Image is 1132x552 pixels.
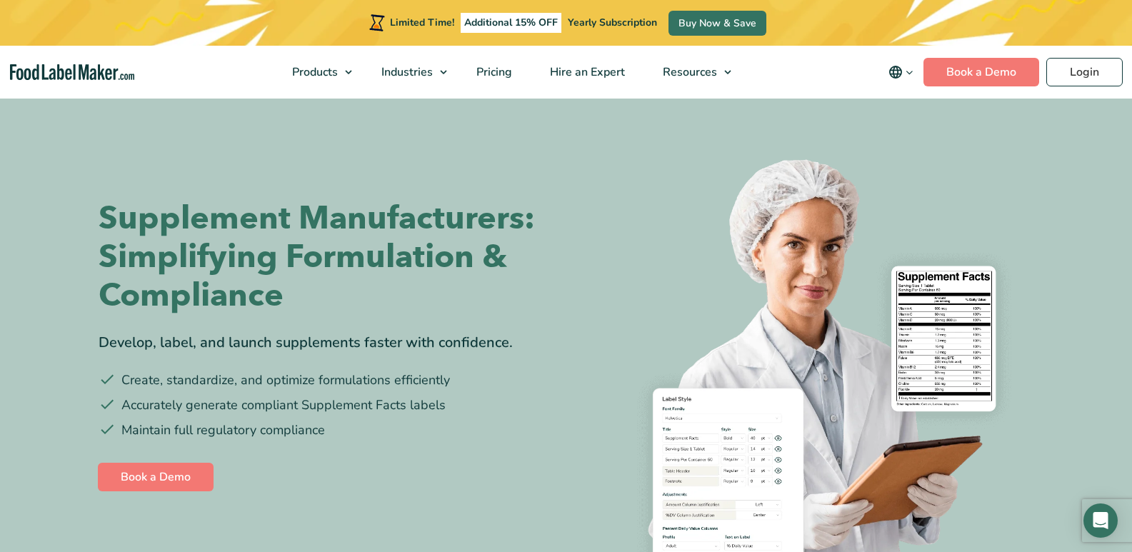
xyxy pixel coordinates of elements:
[98,463,214,491] a: Book a Demo
[363,46,454,99] a: Industries
[99,199,556,315] h1: Supplement Manufacturers: Simplifying Formulation & Compliance
[99,396,556,415] li: Accurately generate compliant Supplement Facts labels
[1083,503,1118,538] div: Open Intercom Messenger
[99,371,556,390] li: Create, standardize, and optimize formulations efficiently
[658,64,718,80] span: Resources
[99,332,556,353] div: Develop, label, and launch supplements faster with confidence.
[377,64,434,80] span: Industries
[288,64,339,80] span: Products
[923,58,1039,86] a: Book a Demo
[274,46,359,99] a: Products
[644,46,738,99] a: Resources
[461,13,561,33] span: Additional 15% OFF
[568,16,657,29] span: Yearly Subscription
[531,46,641,99] a: Hire an Expert
[458,46,528,99] a: Pricing
[99,421,556,440] li: Maintain full regulatory compliance
[668,11,766,36] a: Buy Now & Save
[472,64,514,80] span: Pricing
[1046,58,1123,86] a: Login
[546,64,626,80] span: Hire an Expert
[390,16,454,29] span: Limited Time!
